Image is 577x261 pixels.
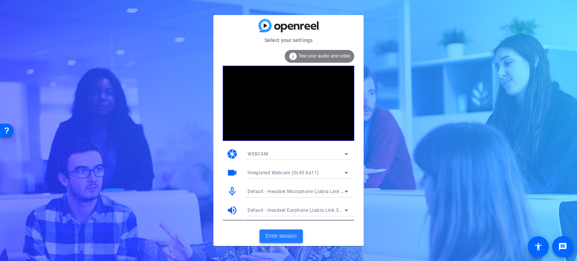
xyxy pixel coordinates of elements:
[227,186,238,197] mat-icon: mic_none
[260,229,303,243] button: Enter session
[558,242,567,251] mat-icon: message
[298,53,350,59] span: Test your audio and video
[534,242,543,251] mat-icon: accessibility
[227,167,238,178] mat-icon: videocam
[248,188,351,194] span: Default - Headset Microphone (Jabra Link 390)
[248,151,268,157] span: WEBCAM
[213,36,364,44] mat-card-subtitle: Select your settings
[227,205,238,216] mat-icon: volume_up
[258,19,319,32] img: blue-gradient.svg
[248,170,319,175] span: Integrated Webcam (0c45:6a11)
[248,207,346,213] span: Default - Headset Earphone (Jabra Link 390)
[227,148,238,160] mat-icon: camera
[288,52,298,61] mat-icon: info
[266,232,297,240] span: Enter session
